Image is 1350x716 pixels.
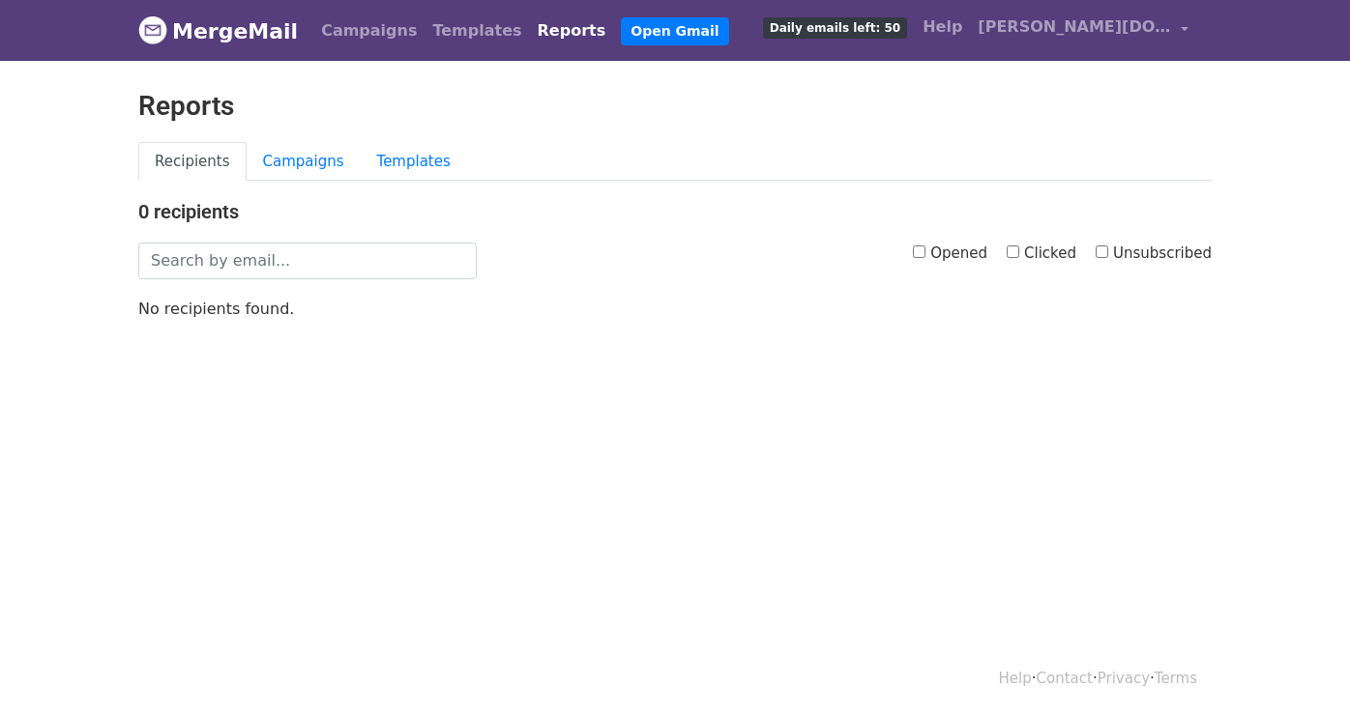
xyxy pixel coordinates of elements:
a: Recipients [138,142,247,182]
a: Contact [1037,670,1093,687]
a: MergeMail [138,11,298,51]
span: Daily emails left: 50 [763,17,907,39]
p: No recipients found. [138,299,1212,319]
a: [PERSON_NAME][DOMAIN_NAME][EMAIL_ADDRESS][PERSON_NAME][DOMAIN_NAME] [970,8,1196,53]
a: Help [915,8,970,46]
img: MergeMail logo [138,15,167,44]
input: Opened [913,245,925,258]
a: Reports [530,12,614,50]
input: Clicked [1007,245,1019,258]
a: Templates [425,12,529,50]
a: Campaigns [247,142,361,182]
label: Clicked [1007,243,1076,265]
a: Daily emails left: 50 [755,8,915,46]
a: Terms [1155,670,1197,687]
input: Unsubscribed [1096,245,1108,258]
a: Open Gmail [621,17,728,45]
a: Help [999,670,1032,687]
label: Unsubscribed [1096,243,1212,265]
label: Opened [913,243,987,265]
a: Templates [361,142,467,182]
span: [PERSON_NAME][DOMAIN_NAME][EMAIL_ADDRESS][PERSON_NAME][DOMAIN_NAME] [978,15,1171,39]
h4: 0 recipients [138,200,1212,223]
a: Campaigns [313,12,425,50]
h2: Reports [138,90,1212,123]
input: Search by email... [138,243,477,279]
a: Privacy [1098,670,1150,687]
